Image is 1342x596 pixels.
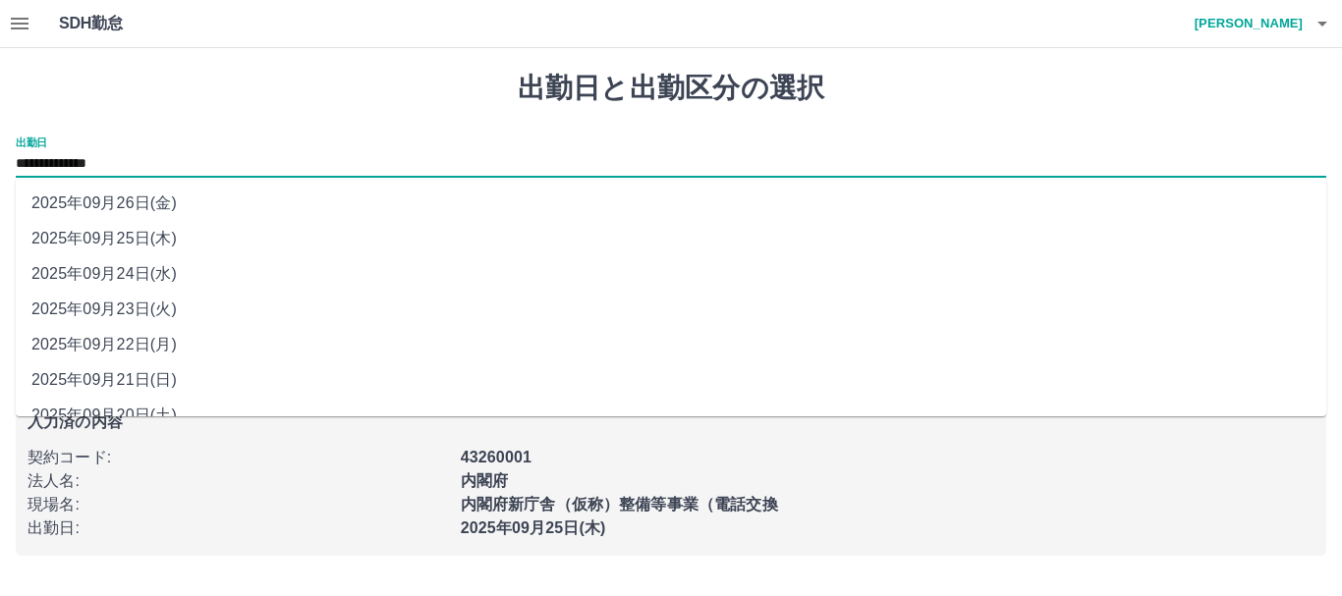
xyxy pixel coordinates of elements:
label: 出勤日 [16,135,47,149]
li: 2025年09月24日(水) [16,256,1326,292]
b: 2025年09月25日(木) [461,519,606,536]
b: 43260001 [461,449,531,465]
p: 出勤日 : [28,516,449,540]
p: 法人名 : [28,469,449,493]
li: 2025年09月21日(日) [16,362,1326,398]
li: 2025年09月22日(月) [16,327,1326,362]
b: 内閣府 [461,472,508,489]
li: 2025年09月20日(土) [16,398,1326,433]
p: 現場名 : [28,493,449,516]
h1: 出勤日と出勤区分の選択 [16,72,1326,105]
b: 内閣府新庁舎（仮称）整備等事業（電話交換 [461,496,778,513]
li: 2025年09月23日(火) [16,292,1326,327]
p: 契約コード : [28,446,449,469]
li: 2025年09月25日(木) [16,221,1326,256]
p: 入力済の内容 [28,414,1314,430]
li: 2025年09月26日(金) [16,186,1326,221]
